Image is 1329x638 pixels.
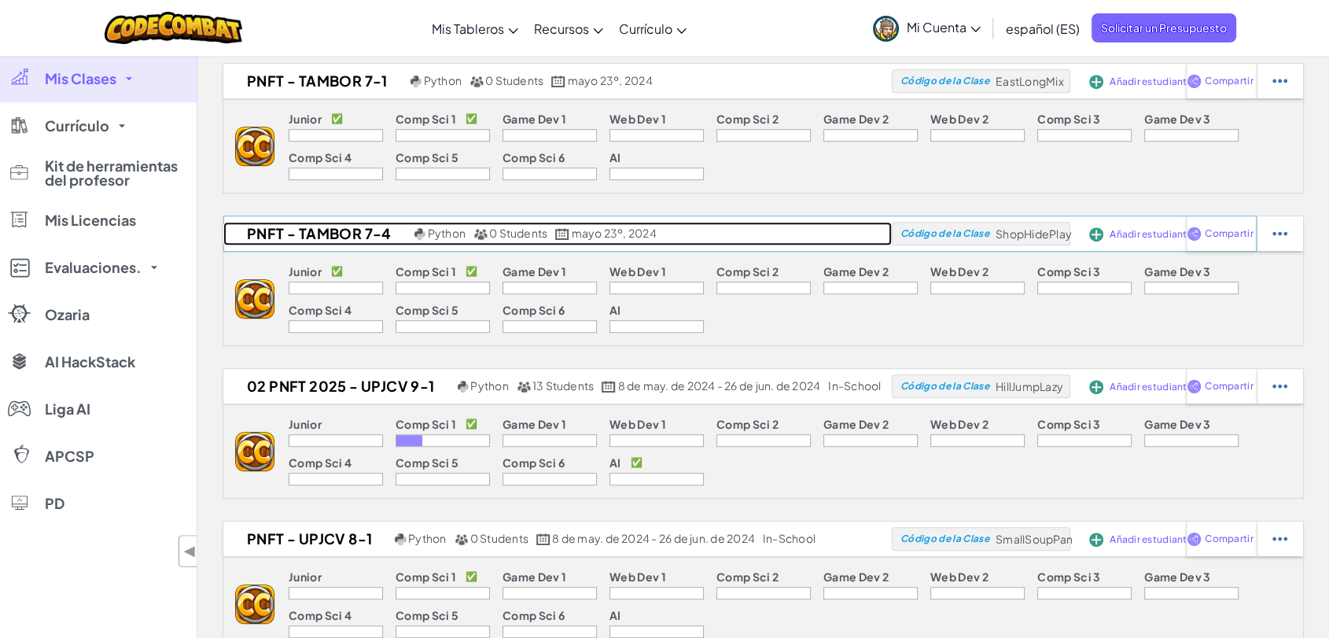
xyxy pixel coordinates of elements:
[1089,227,1103,242] img: IconAddStudents.svg
[289,265,322,278] p: Junior
[1144,418,1210,430] p: Game Dev 3
[900,76,989,86] span: Código de la Clase
[45,159,186,187] span: Kit de herramientas del profesor
[900,382,989,391] span: Código de la Clase
[609,418,666,430] p: Web Dev 1
[223,374,454,398] h2: 02 PNFT 2025 - UPJCV 9-1
[865,3,988,53] a: Mi Cuenta
[828,379,881,393] div: in-school
[183,540,197,562] span: ◀
[1037,265,1100,278] p: Comp Sci 3
[609,609,621,621] p: AI
[930,570,988,583] p: Web Dev 2
[289,112,322,125] p: Junior
[631,456,642,469] p: ✅
[503,265,566,278] p: Game Dev 1
[331,112,343,125] p: ✅
[235,279,274,319] img: logo
[1110,535,1198,544] span: Añadir estudiantes
[907,19,981,35] span: Mi Cuenta
[395,533,407,545] img: python.png
[331,265,343,278] p: ✅
[1144,265,1210,278] p: Game Dev 3
[517,381,531,393] img: MultipleUsers.png
[536,533,550,545] img: calendar.svg
[1272,379,1287,393] img: IconStudentEllipsis.svg
[1187,379,1202,393] img: IconShare_Purple.svg
[1205,534,1253,544] span: Compartir
[424,7,526,50] a: Mis Tableros
[1037,112,1100,125] p: Comp Sci 3
[555,228,569,240] img: calendar.svg
[618,378,821,393] span: 8 de may. de 2024 - 26 de jun. de 2024
[396,609,458,621] p: Comp Sci 5
[466,570,477,583] p: ✅
[223,69,407,93] h2: PNFT - TAMBOR 7-1
[1089,533,1103,547] img: IconAddStudents.svg
[45,119,109,133] span: Currículo
[1037,418,1100,430] p: Comp Sci 3
[289,304,352,316] p: Comp Sci 4
[289,609,352,621] p: Comp Sci 4
[823,570,889,583] p: Game Dev 2
[470,378,508,393] span: Python
[455,533,469,545] img: MultipleUsers.png
[1205,382,1253,391] span: Compartir
[396,151,458,164] p: Comp Sci 5
[823,265,889,278] p: Game Dev 2
[223,527,892,551] a: PNFT - UPJCV 8-1 Python 0 Students 8 de may. de 2024 - 26 de jun. de 2024 in-school
[716,112,779,125] p: Comp Sci 2
[503,456,565,469] p: Comp Sci 6
[1144,570,1210,583] p: Game Dev 3
[458,381,469,393] img: python.png
[503,418,566,430] p: Game Dev 1
[396,456,458,469] p: Comp Sci 5
[1205,229,1253,238] span: Compartir
[470,531,528,545] span: 0 Students
[289,456,352,469] p: Comp Sci 4
[930,418,988,430] p: Web Dev 2
[716,265,779,278] p: Comp Sci 2
[424,73,462,87] span: Python
[532,378,595,393] span: 13 Students
[289,570,322,583] p: Junior
[609,265,666,278] p: Web Dev 1
[998,7,1088,50] a: español (ES)
[503,304,565,316] p: Comp Sci 6
[1092,13,1236,42] a: Solicitar un Presupuesto
[534,20,589,37] span: Recursos
[602,381,616,393] img: calendar.svg
[996,532,1073,546] span: SmallSoupPan
[1272,74,1287,88] img: IconStudentEllipsis.svg
[223,527,391,551] h2: PNFT - UPJCV 8-1
[526,7,611,50] a: Recursos
[552,531,755,545] span: 8 de may. de 2024 - 26 de jun. de 2024
[105,12,242,44] img: CodeCombat logo
[823,418,889,430] p: Game Dev 2
[551,76,565,87] img: calendar.svg
[1205,76,1253,86] span: Compartir
[45,72,116,86] span: Mis Clases
[1089,75,1103,89] img: IconAddStudents.svg
[289,418,322,430] p: Junior
[930,112,988,125] p: Web Dev 2
[223,374,892,398] a: 02 PNFT 2025 - UPJCV 9-1 Python 13 Students 8 de may. de 2024 - 26 de jun. de 2024 in-school
[1272,532,1287,546] img: IconStudentEllipsis.svg
[1037,570,1100,583] p: Comp Sci 3
[611,7,694,50] a: Currículo
[289,151,352,164] p: Comp Sci 4
[996,74,1064,88] span: EastLongMix
[466,112,477,125] p: ✅
[414,228,426,240] img: python.png
[410,76,422,87] img: python.png
[572,226,657,240] span: mayo 23º, 2024
[45,213,136,227] span: Mis Licencias
[45,260,142,275] span: Evaluaciones.
[716,570,779,583] p: Comp Sci 2
[716,418,779,430] p: Comp Sci 2
[503,151,565,164] p: Comp Sci 6
[503,570,566,583] p: Game Dev 1
[45,308,90,322] span: Ozaria
[408,531,446,545] span: Python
